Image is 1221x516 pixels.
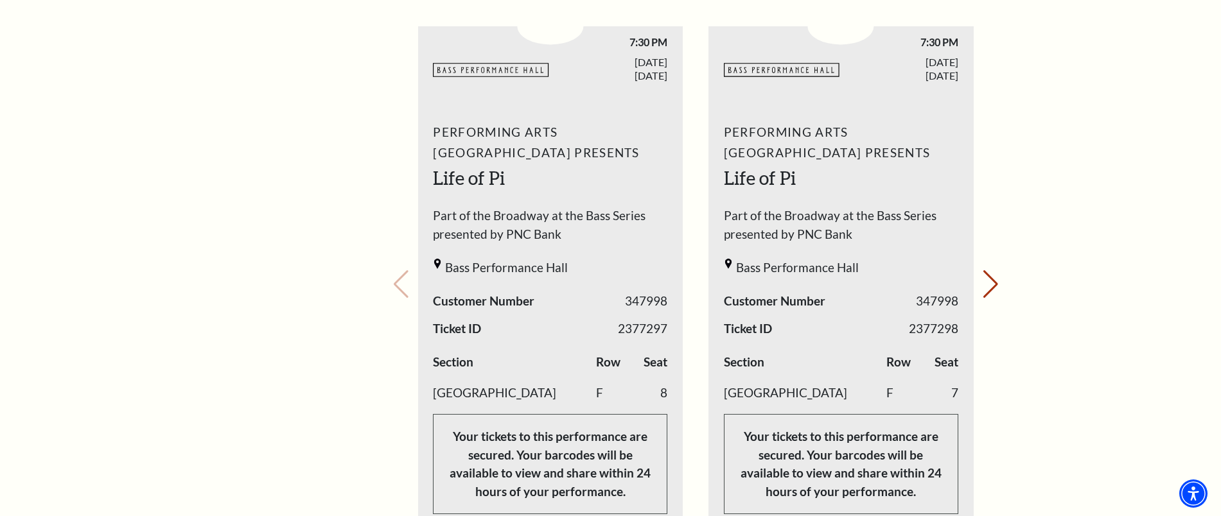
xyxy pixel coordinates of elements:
[1179,479,1208,508] div: Accessibility Menu
[433,377,595,408] td: [GEOGRAPHIC_DATA]
[724,414,958,514] p: Your tickets to this performance are secured. Your barcodes will be available to view and share w...
[724,320,772,338] span: Ticket ID
[644,353,667,372] label: Seat
[724,292,825,311] span: Customer Number
[550,55,668,82] span: [DATE] [DATE]
[550,35,668,49] span: 7:30 PM
[909,320,958,338] span: 2377298
[596,377,637,408] td: F
[433,207,667,250] span: Part of the Broadway at the Bass Series presented by PNC Bank
[433,292,534,311] span: Customer Number
[596,353,620,372] label: Row
[982,270,999,298] button: Next slide
[433,353,473,372] label: Section
[724,353,764,372] label: Section
[636,377,667,408] td: 8
[724,122,958,163] span: Performing Arts [GEOGRAPHIC_DATA] Presents
[841,55,958,82] span: [DATE] [DATE]
[445,259,568,277] span: Bass Performance Hall
[433,320,481,338] span: Ticket ID
[886,353,911,372] label: Row
[618,320,667,338] span: 2377297
[433,166,667,191] h2: Life of Pi
[625,292,667,311] span: 347998
[927,377,958,408] td: 7
[841,35,958,49] span: 7:30 PM
[916,292,958,311] span: 347998
[724,207,958,250] span: Part of the Broadway at the Bass Series presented by PNC Bank
[886,377,927,408] td: F
[433,414,667,514] p: Your tickets to this performance are secured. Your barcodes will be available to view and share w...
[433,122,667,163] span: Performing Arts [GEOGRAPHIC_DATA] Presents
[724,377,886,408] td: [GEOGRAPHIC_DATA]
[736,259,859,277] span: Bass Performance Hall
[935,353,958,372] label: Seat
[724,166,958,191] h2: Life of Pi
